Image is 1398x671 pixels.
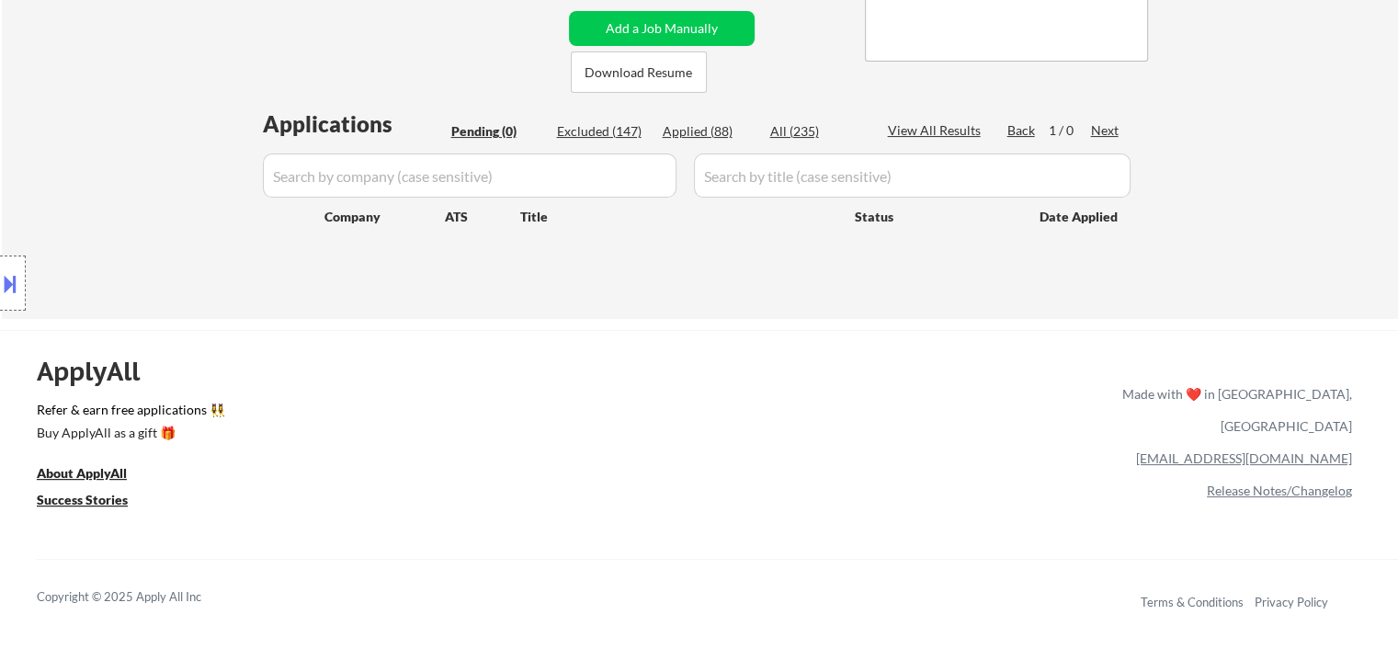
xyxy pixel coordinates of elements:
[324,208,445,226] div: Company
[855,199,1013,233] div: Status
[770,122,862,141] div: All (235)
[37,463,153,486] a: About ApplyAll
[571,51,707,93] button: Download Resume
[1141,595,1244,609] a: Terms & Conditions
[263,113,445,135] div: Applications
[1049,121,1091,140] div: 1 / 0
[1091,121,1120,140] div: Next
[1255,595,1328,609] a: Privacy Policy
[694,154,1131,198] input: Search by title (case sensitive)
[1207,483,1352,498] a: Release Notes/Changelog
[263,154,676,198] input: Search by company (case sensitive)
[37,588,248,607] div: Copyright © 2025 Apply All Inc
[663,122,755,141] div: Applied (88)
[37,404,738,423] a: Refer & earn free applications 👯‍♀️
[557,122,649,141] div: Excluded (147)
[37,490,153,513] a: Success Stories
[569,11,755,46] button: Add a Job Manually
[888,121,986,140] div: View All Results
[37,465,127,481] u: About ApplyAll
[445,208,520,226] div: ATS
[1040,208,1120,226] div: Date Applied
[37,492,128,507] u: Success Stories
[451,122,543,141] div: Pending (0)
[520,208,837,226] div: Title
[1115,378,1352,442] div: Made with ❤️ in [GEOGRAPHIC_DATA], [GEOGRAPHIC_DATA]
[1136,450,1352,466] a: [EMAIL_ADDRESS][DOMAIN_NAME]
[1007,121,1037,140] div: Back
